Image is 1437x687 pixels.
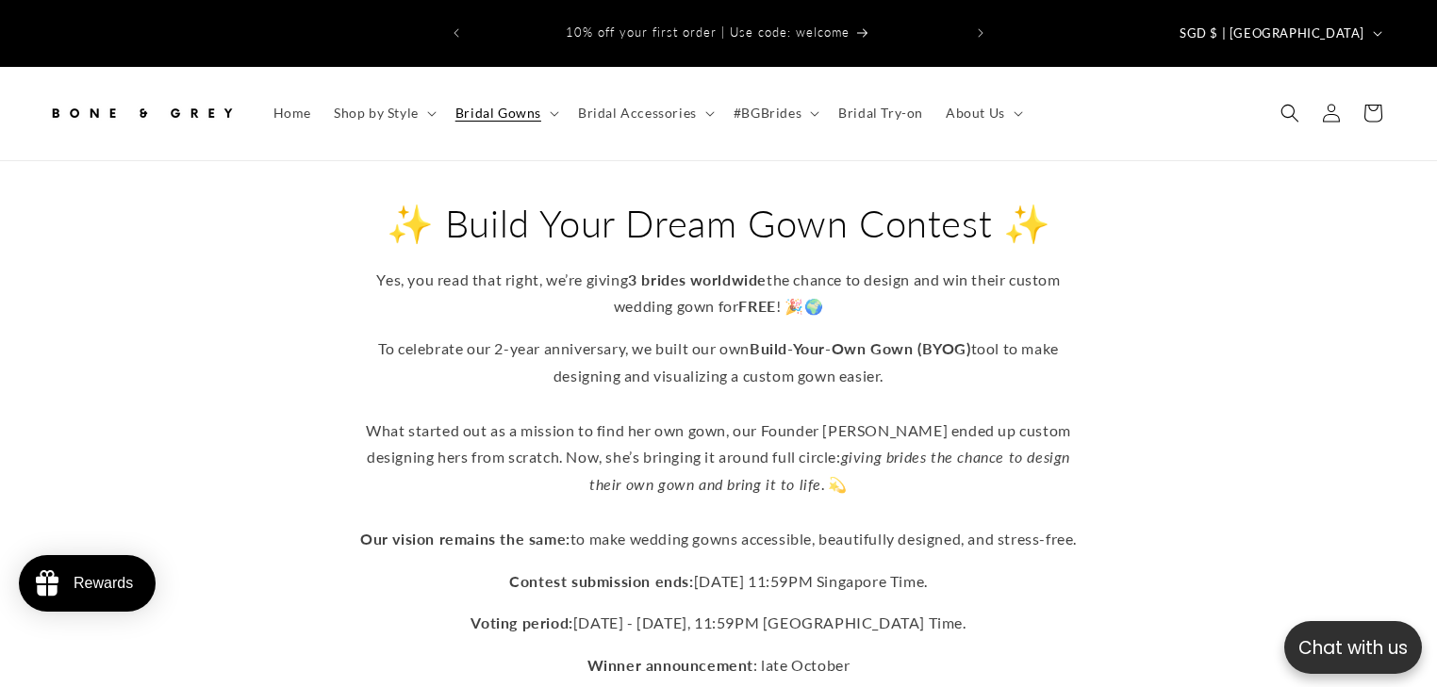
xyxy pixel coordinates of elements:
[566,25,850,40] span: 10% off your first order | Use code: welcome
[41,86,243,141] a: Bone and Grey Bridal
[351,267,1086,321] p: Yes, you read that right, we’re giving the chance to design and win their custom wedding gown for...
[436,15,477,51] button: Previous announcement
[74,575,133,592] div: Rewards
[838,105,923,122] span: Bridal Try-on
[934,93,1031,133] summary: About Us
[1269,92,1311,134] summary: Search
[471,613,572,631] strong: Voting period:
[1284,621,1422,674] button: Open chatbox
[334,105,419,122] span: Shop by Style
[1284,634,1422,662] p: Chat with us
[722,93,827,133] summary: #BGBrides
[262,93,322,133] a: Home
[351,652,1086,679] p: : late October
[734,105,801,122] span: #BGBrides
[322,93,444,133] summary: Shop by Style
[587,656,753,674] strong: Winner announcement
[444,93,567,133] summary: Bridal Gowns
[827,93,934,133] a: Bridal Try-on
[946,105,1005,122] span: About Us
[351,335,1086,552] p: To celebrate our 2-year anniversary, we built our own tool to make designing and visualizing a cu...
[738,297,775,315] strong: FREE
[690,270,767,288] strong: worldwide
[273,105,311,122] span: Home
[1168,15,1390,51] button: SGD $ | [GEOGRAPHIC_DATA]
[351,568,1086,596] p: [DATE] 11:59PM Singapore Time.
[47,92,236,134] img: Bone and Grey Bridal
[628,270,686,288] strong: 3 brides
[750,339,971,357] strong: Build-Your-Own Gown (BYOG)
[1180,25,1364,43] span: SGD $ | [GEOGRAPHIC_DATA]
[351,610,1086,637] p: [DATE] - [DATE], 11:59PM [GEOGRAPHIC_DATA] Time.
[455,105,541,122] span: Bridal Gowns
[351,199,1086,248] h2: ✨ Build Your Dream Gown Contest ✨
[567,93,722,133] summary: Bridal Accessories
[578,105,697,122] span: Bridal Accessories
[509,572,693,590] strong: Contest submission ends:
[960,15,1001,51] button: Next announcement
[360,530,570,548] strong: Our vision remains the same:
